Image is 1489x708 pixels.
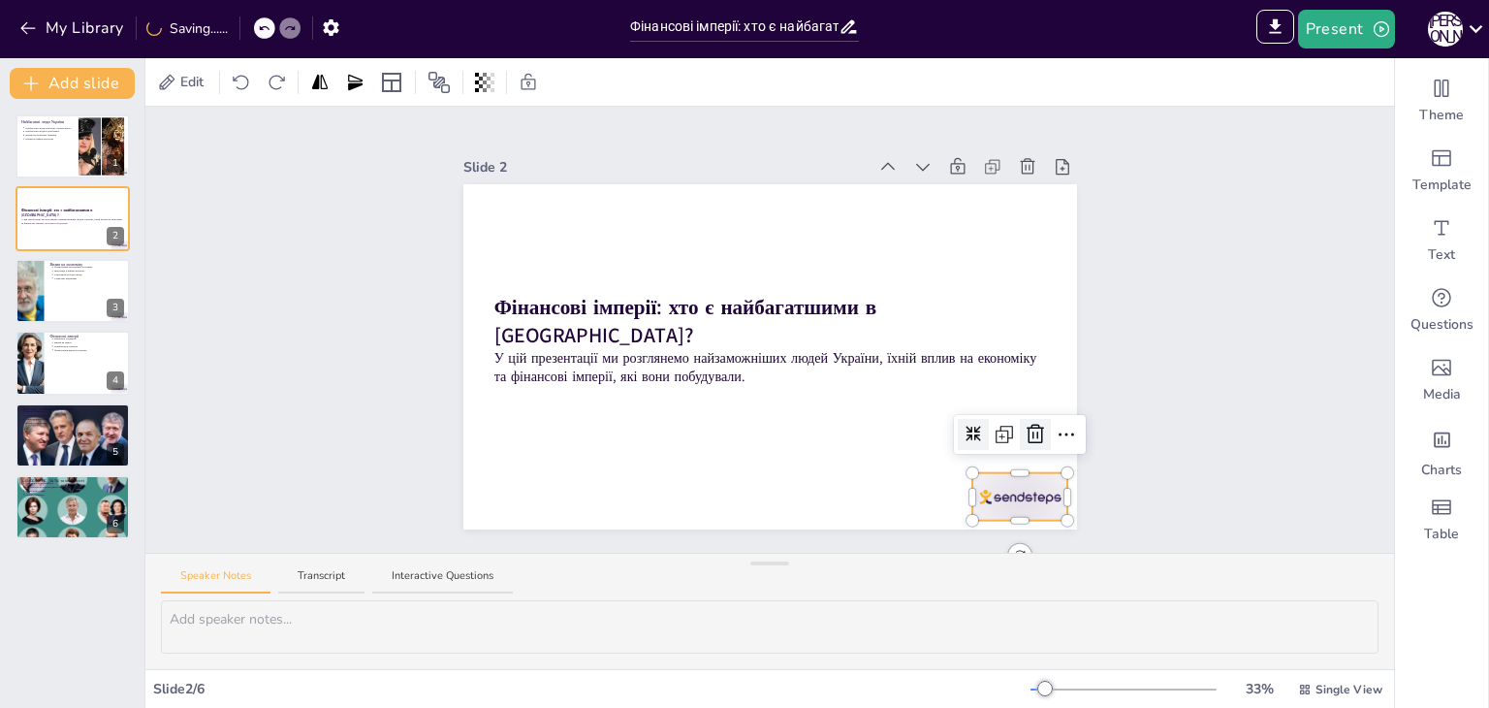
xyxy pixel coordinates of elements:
p: Величезні холдинги [54,338,124,341]
div: 4 [107,371,124,390]
p: Вплив на економіку [49,262,124,268]
p: Вплив на економіку [25,421,124,425]
span: Text [1428,245,1455,265]
strong: Фінансові імперії: хто є найбагатшими в [GEOGRAPHIC_DATA]? [493,293,875,349]
button: Interactive Questions [372,568,513,595]
p: Найбагатші люди в агробізнесі [25,130,73,134]
div: Layout [376,67,407,98]
div: Slide 2 / 6 [153,679,1030,699]
p: Приклад для молоді [25,417,124,421]
span: Export to PowerPoint [1256,10,1294,48]
span: Theme [1419,106,1464,125]
button: Present [1298,10,1395,48]
p: Політична нестабільність [25,482,124,486]
input: Insert title [630,13,839,41]
div: 4 [16,331,130,395]
p: Вплив на ринок [54,341,124,345]
div: 2 [107,227,124,245]
span: Template [1412,176,1472,195]
span: Media [1423,385,1461,404]
p: [DEMOGRAPHIC_DATA] та можливості [21,478,124,484]
p: Найбагатші люди України [21,119,73,125]
button: My Library [15,13,132,44]
p: Фінансові імперії [49,334,124,339]
p: Соціальні ініціативи [54,276,124,280]
span: Charts [1421,461,1462,480]
span: Edit [176,72,207,92]
p: Сталий розвиток [25,493,124,497]
button: С [PERSON_NAME] [1428,10,1463,48]
p: Можливості на міжнародних ринках [25,485,124,489]
p: Відомі бізнесмени [25,409,124,413]
p: Інвестиції в інфраструктуру [54,269,124,273]
div: 1 [16,114,130,178]
p: Міжнародна торгівля [54,344,124,348]
div: Add charts and graphs [1395,415,1488,485]
strong: Фінансові імперії: хто є найбагатшими в [GEOGRAPHIC_DATA]? [21,207,93,217]
p: Унікальні підходи [25,413,124,417]
button: Speaker Notes [161,568,270,595]
span: Questions [1410,315,1473,335]
div: Change the overall theme [1395,66,1488,136]
div: Add images, graphics, shapes or video [1395,345,1488,415]
p: Створення робочих місць [54,273,124,276]
div: С [PERSON_NAME] [1428,12,1463,47]
div: 3 [16,259,130,323]
span: Single View [1315,681,1382,698]
div: 33 % [1236,679,1283,699]
div: 6 [16,475,130,539]
p: Найбагатші люди пов'язані з енергетикою [25,126,73,130]
div: Saving...... [146,18,228,39]
div: 5 [16,403,130,467]
div: Add ready made slides [1395,136,1488,206]
div: Add a table [1395,485,1488,555]
button: Add slide [10,68,135,99]
p: У цій презентації ми розглянемо найзаможніших людей України, їхній вплив на економіку та фінансов... [493,348,1046,387]
p: Розвиток інфраструктури [25,137,73,141]
span: Table [1424,525,1459,544]
span: Position [428,71,451,94]
button: Transcript [278,568,364,595]
p: Вплив на політичні рішення [25,134,73,138]
div: Slide 2 [463,157,868,177]
div: 3 [107,299,124,317]
div: 1 [107,154,124,173]
p: Формування економічної політики [54,265,124,269]
p: У цій презентації ми розглянемо найзаможніших людей України, їхній вплив на економіку та фінансов... [21,217,124,224]
p: Адаптація до змін [25,489,124,493]
div: 2 [16,186,130,250]
p: Формування цінової політики [54,348,124,352]
p: Приклади успішних бізнесменів [21,405,124,411]
div: 6 [107,515,124,533]
div: Add text boxes [1395,206,1488,275]
div: Get real-time input from your audience [1395,275,1488,345]
div: 5 [107,443,124,462]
